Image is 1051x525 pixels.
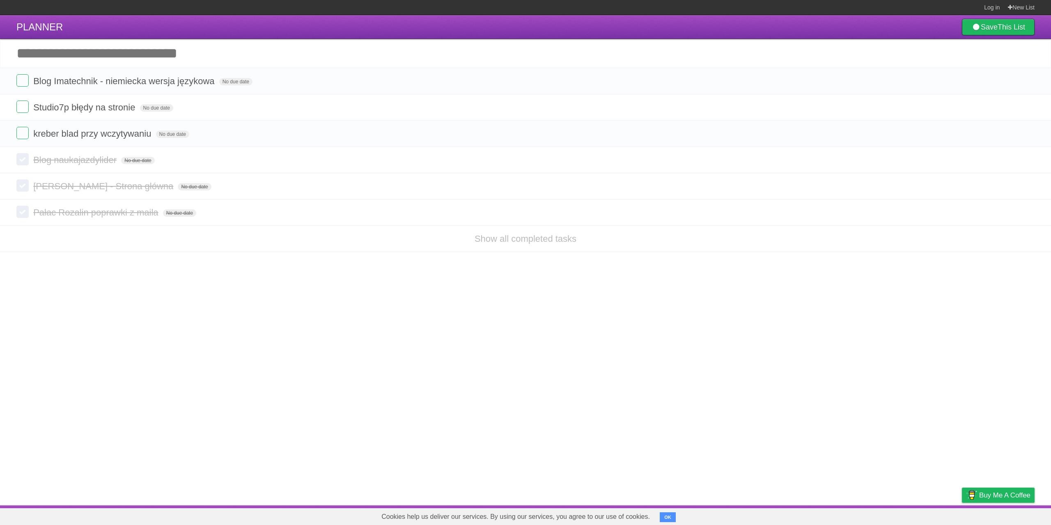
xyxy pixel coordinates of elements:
[979,488,1030,502] span: Buy me a coffee
[660,512,676,522] button: OK
[156,131,189,138] span: No due date
[33,207,160,218] span: Pałac Rozalin poprawki z maila
[880,507,913,523] a: Developers
[140,104,173,112] span: No due date
[16,21,63,32] span: PLANNER
[33,155,119,165] span: Blog naukajazdylider
[33,102,137,112] span: Studio7p błędy na stronie
[33,76,216,86] span: Blog Imatechnik - niemiecka wersja językowa
[966,488,977,502] img: Buy me a coffee
[923,507,941,523] a: Terms
[853,507,870,523] a: About
[16,206,29,218] label: Done
[951,507,973,523] a: Privacy
[163,209,196,217] span: No due date
[219,78,252,85] span: No due date
[33,181,175,191] span: [PERSON_NAME] - Strona główna
[983,507,1035,523] a: Suggest a feature
[178,183,211,190] span: No due date
[121,157,154,164] span: No due date
[16,74,29,87] label: Done
[16,153,29,165] label: Done
[998,23,1025,31] b: This List
[373,509,658,525] span: Cookies help us deliver our services. By using our services, you agree to our use of cookies.
[16,101,29,113] label: Done
[962,488,1035,503] a: Buy me a coffee
[33,128,153,139] span: kreber blad przy wczytywaniu
[962,19,1035,35] a: SaveThis List
[475,234,576,244] a: Show all completed tasks
[16,127,29,139] label: Done
[16,179,29,192] label: Done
